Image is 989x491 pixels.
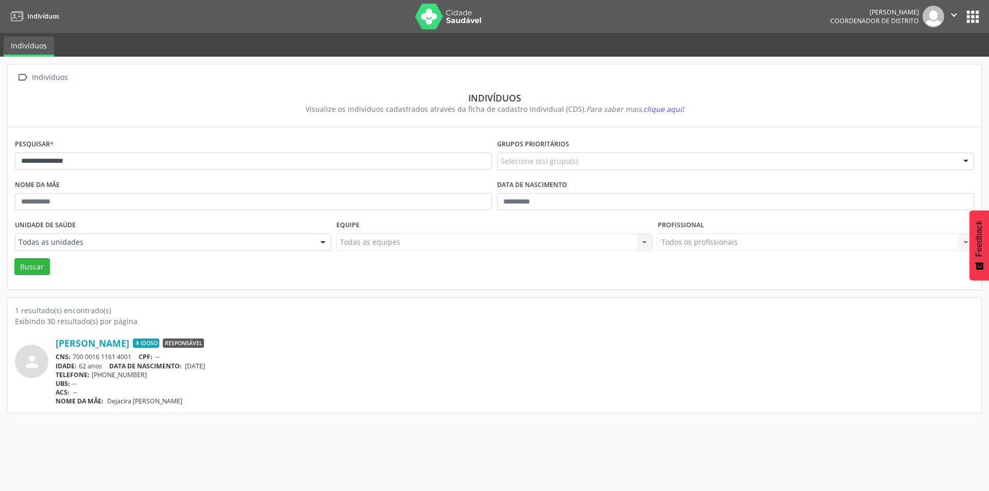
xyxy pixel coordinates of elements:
span: UBS: [56,379,70,388]
a: [PERSON_NAME] [56,337,129,349]
div: [PERSON_NAME] [830,8,919,16]
div: -- [56,379,974,388]
a:  Indivíduos [15,70,70,85]
div: [PHONE_NUMBER] [56,370,974,379]
label: Pesquisar [15,137,54,153]
span: DATA DE NASCIMENTO: [109,362,182,370]
span: CNS: [56,352,71,361]
span: Feedback [975,221,984,257]
span: IDADE: [56,362,77,370]
i:  [948,9,960,21]
a: Indivíduos [4,37,54,57]
span: Dejacira [PERSON_NAME] [107,397,182,405]
button: Buscar [14,258,50,276]
span: TELEFONE: [56,370,90,379]
label: Unidade de saúde [15,217,76,233]
span: Selecione o(s) grupo(s) [501,156,578,166]
label: Profissional [658,217,704,233]
button:  [944,6,964,27]
label: Data de nascimento [497,177,567,193]
span: Responsável [163,338,204,348]
span: CPF: [139,352,152,361]
a: Indivíduos [7,8,59,25]
span: -- [156,352,160,361]
label: Grupos prioritários [497,137,569,153]
img: img [923,6,944,27]
i: person [23,352,41,371]
i:  [15,70,30,85]
div: Indivíduos [22,92,967,104]
label: Equipe [336,217,360,233]
i: Para saber mais, [586,104,684,114]
div: Visualize os indivíduos cadastrados através da ficha de cadastro individual (CDS). [22,104,967,114]
span: Indivíduos [27,12,59,21]
span: -- [73,388,77,397]
span: Idoso [133,338,159,348]
div: Exibindo 30 resultado(s) por página [15,316,974,327]
span: clique aqui! [643,104,684,114]
div: 1 resultado(s) encontrado(s) [15,305,974,316]
div: Indivíduos [30,70,70,85]
span: ACS: [56,388,70,397]
button: Feedback - Mostrar pesquisa [969,210,989,280]
label: Nome da mãe [15,177,60,193]
span: NOME DA MÃE: [56,397,104,405]
div: 700 0016 1161 4001 [56,352,974,361]
button: apps [964,8,982,26]
div: 62 anos [56,362,974,370]
span: [DATE] [185,362,205,370]
span: Coordenador de Distrito [830,16,919,25]
span: Todas as unidades [19,237,310,247]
